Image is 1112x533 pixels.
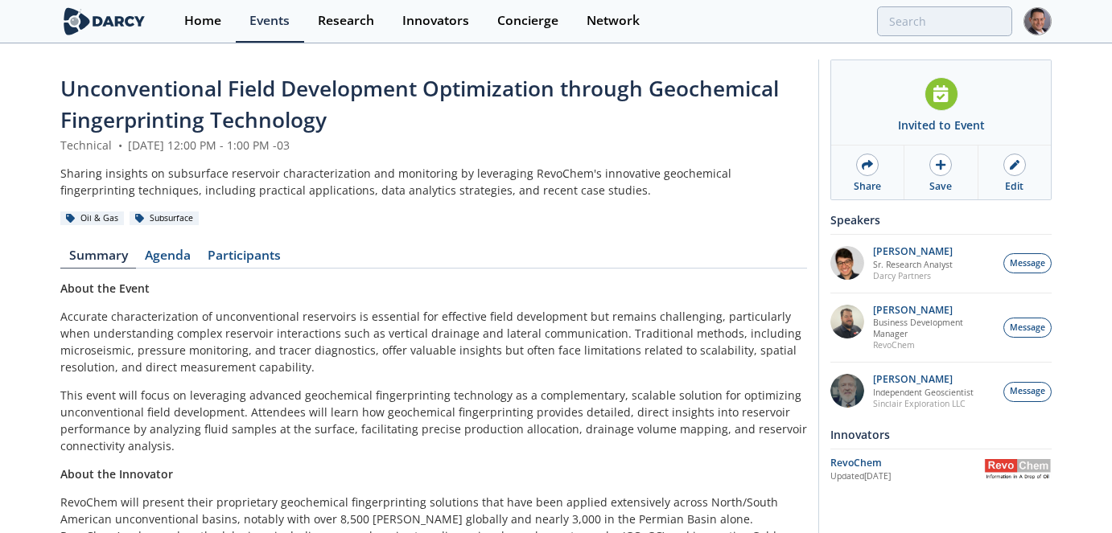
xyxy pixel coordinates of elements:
div: Technical [DATE] 12:00 PM - 1:00 PM -03 [60,137,807,154]
p: This event will focus on leveraging advanced geochemical fingerprinting technology as a complemen... [60,387,807,454]
div: Updated [DATE] [830,470,984,483]
img: Profile [1023,7,1052,35]
a: RevoChem Updated[DATE] RevoChem [830,455,1052,483]
p: Sr. Research Analyst [873,259,953,270]
div: RevoChem [830,456,984,470]
a: Agenda [136,249,199,269]
p: Accurate characterization of unconventional reservoirs is essential for effective field developme... [60,308,807,375]
div: Speakers [830,206,1052,234]
input: Advanced Search [877,6,1012,36]
div: Research [318,14,374,27]
button: Message [1003,318,1052,338]
div: Invited to Event [898,117,985,133]
iframe: chat widget [1044,469,1096,517]
strong: About the Event [60,281,150,296]
p: [PERSON_NAME] [873,374,974,385]
p: Darcy Partners [873,270,953,281]
p: [PERSON_NAME] [873,246,953,257]
p: Sinclair Exploration LLC [873,398,974,409]
img: pfbUXw5ZTiaeWmDt62ge [830,246,864,280]
p: [PERSON_NAME] [873,305,995,316]
p: Independent Geoscientist [873,387,974,398]
span: Message [1010,257,1045,270]
button: Message [1003,253,1052,273]
span: Message [1010,385,1045,398]
div: Edit [1005,179,1023,194]
div: Events [249,14,290,27]
div: Oil & Gas [60,211,124,226]
button: Message [1003,382,1052,402]
div: Concierge [497,14,558,27]
img: logo-wide.svg [60,7,148,35]
div: Save [929,179,952,194]
span: Unconventional Field Development Optimization through Geochemical Fingerprinting Technology [60,74,779,134]
div: Share [854,179,881,194]
a: Summary [60,249,136,269]
div: Home [184,14,221,27]
a: Participants [199,249,289,269]
div: Network [587,14,640,27]
p: RevoChem [873,339,995,351]
img: RevoChem [984,459,1052,479]
strong: About the Innovator [60,466,173,482]
img: 790b61d6-77b3-4134-8222-5cb555840c93 [830,374,864,408]
div: Innovators [830,420,1052,449]
span: Message [1010,322,1045,334]
img: 2k2ez1SvSiOh3gKHmcgF [830,305,864,338]
div: Innovators [402,14,469,27]
p: Business Development Manager [873,317,995,339]
div: Subsurface [130,211,199,226]
div: Sharing insights on subsurface reservoir characterization and monitoring by leveraging RevoChem's... [60,165,807,199]
a: Edit [978,146,1051,199]
span: • [115,137,125,153]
